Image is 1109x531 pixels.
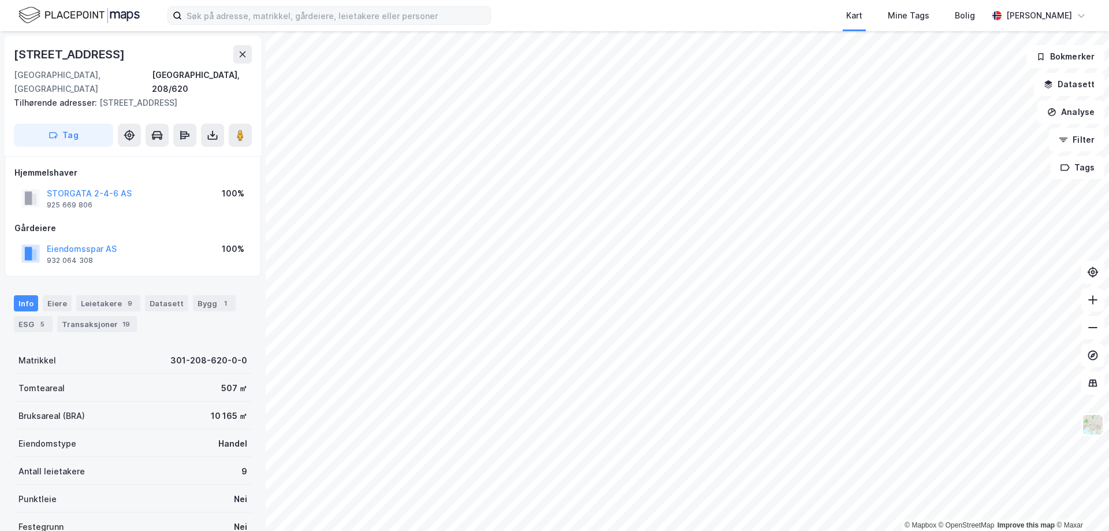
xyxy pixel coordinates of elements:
[14,98,99,107] span: Tilhørende adresser:
[18,492,57,506] div: Punktleie
[14,124,113,147] button: Tag
[222,187,244,200] div: 100%
[14,45,127,64] div: [STREET_ADDRESS]
[241,465,247,478] div: 9
[1051,156,1104,179] button: Tags
[1034,73,1104,96] button: Datasett
[939,521,995,529] a: OpenStreetMap
[219,298,231,309] div: 1
[182,7,490,24] input: Søk på adresse, matrikkel, gårdeiere, leietakere eller personer
[36,318,48,330] div: 5
[18,354,56,367] div: Matrikkel
[14,316,53,332] div: ESG
[14,221,251,235] div: Gårdeiere
[234,492,247,506] div: Nei
[170,354,247,367] div: 301-208-620-0-0
[18,5,140,25] img: logo.f888ab2527a4732fd821a326f86c7f29.svg
[18,437,76,451] div: Eiendomstype
[846,9,862,23] div: Kart
[120,318,132,330] div: 19
[998,521,1055,529] a: Improve this map
[14,68,152,96] div: [GEOGRAPHIC_DATA], [GEOGRAPHIC_DATA]
[43,295,72,311] div: Eiere
[14,295,38,311] div: Info
[1051,476,1109,531] div: Kontrollprogram for chat
[57,316,137,332] div: Transaksjoner
[1037,101,1104,124] button: Analyse
[888,9,929,23] div: Mine Tags
[905,521,936,529] a: Mapbox
[222,242,244,256] div: 100%
[218,437,247,451] div: Handel
[152,68,252,96] div: [GEOGRAPHIC_DATA], 208/620
[18,409,85,423] div: Bruksareal (BRA)
[1051,476,1109,531] iframe: Chat Widget
[145,295,188,311] div: Datasett
[14,166,251,180] div: Hjemmelshaver
[221,381,247,395] div: 507 ㎡
[14,96,243,110] div: [STREET_ADDRESS]
[47,200,92,210] div: 925 669 806
[211,409,247,423] div: 10 165 ㎡
[18,465,85,478] div: Antall leietakere
[76,295,140,311] div: Leietakere
[1082,414,1104,436] img: Z
[955,9,975,23] div: Bolig
[1026,45,1104,68] button: Bokmerker
[18,381,65,395] div: Tomteareal
[124,298,136,309] div: 9
[1006,9,1072,23] div: [PERSON_NAME]
[1049,128,1104,151] button: Filter
[47,256,93,265] div: 932 064 308
[193,295,236,311] div: Bygg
